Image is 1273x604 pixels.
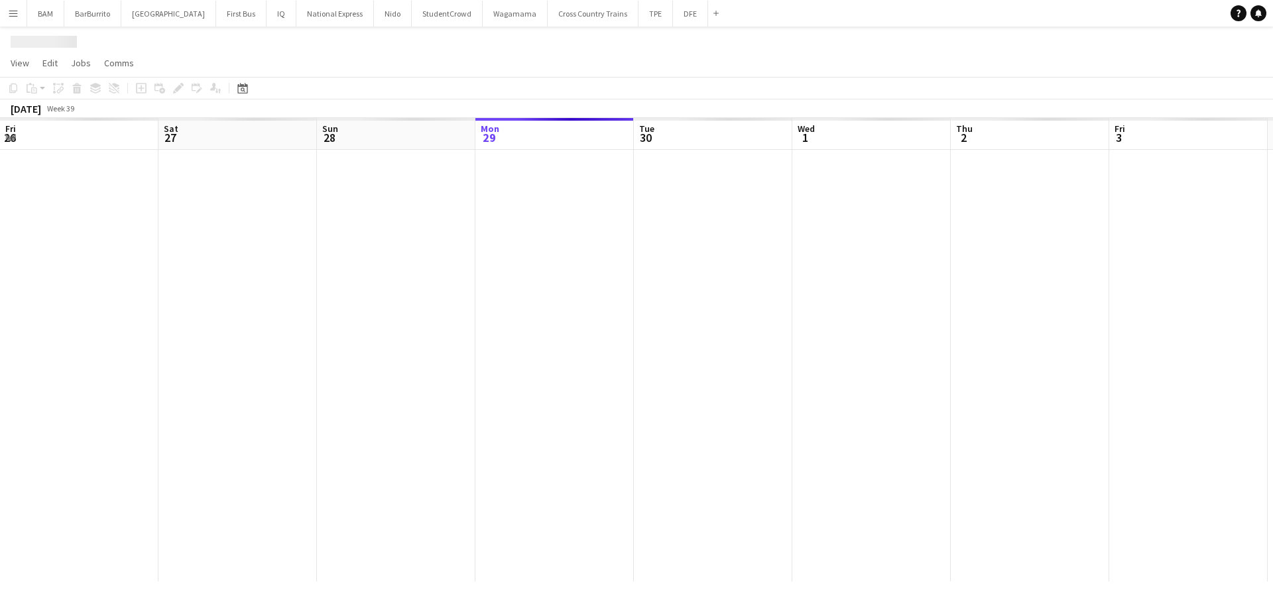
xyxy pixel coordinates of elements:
span: 26 [3,130,16,145]
button: National Express [296,1,374,27]
span: Sat [164,123,178,135]
span: Tue [639,123,654,135]
span: 27 [162,130,178,145]
button: [GEOGRAPHIC_DATA] [121,1,216,27]
span: 3 [1113,130,1125,145]
button: StudentCrowd [412,1,483,27]
span: View [11,57,29,69]
span: 29 [479,130,499,145]
a: Comms [99,54,139,72]
button: TPE [638,1,673,27]
button: Nido [374,1,412,27]
span: Edit [42,57,58,69]
span: Sun [322,123,338,135]
div: [DATE] [11,102,41,115]
button: BarBurrito [64,1,121,27]
span: 1 [796,130,815,145]
span: Fri [5,123,16,135]
span: Jobs [71,57,91,69]
span: Comms [104,57,134,69]
span: 2 [954,130,973,145]
button: Cross Country Trains [548,1,638,27]
button: First Bus [216,1,267,27]
span: 28 [320,130,338,145]
span: Week 39 [44,103,77,113]
span: Wed [798,123,815,135]
button: DFE [673,1,708,27]
a: Edit [37,54,63,72]
a: Jobs [66,54,96,72]
span: 30 [637,130,654,145]
button: IQ [267,1,296,27]
span: Fri [1115,123,1125,135]
span: Thu [956,123,973,135]
span: Mon [481,123,499,135]
button: Wagamama [483,1,548,27]
a: View [5,54,34,72]
button: BAM [27,1,64,27]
